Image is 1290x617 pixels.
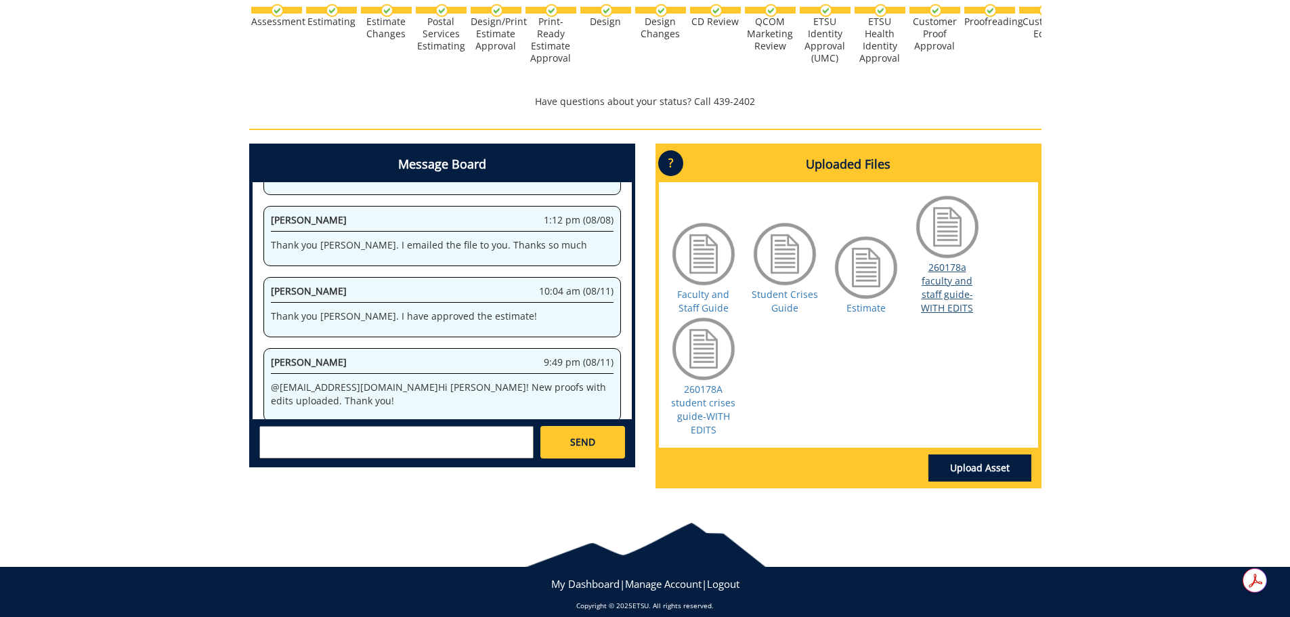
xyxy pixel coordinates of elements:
div: CD Review [690,16,741,28]
p: Thank you [PERSON_NAME]. I emailed the file to you. Thanks so much [271,238,614,252]
div: Design Changes [635,16,686,40]
a: 260178A student crises guide-WITH EDITS [671,383,735,436]
a: Student Crises Guide [752,288,818,314]
textarea: messageToSend [259,426,534,459]
img: checkmark [435,4,448,17]
div: Customer Proof Approval [909,16,960,52]
img: checkmark [600,4,613,17]
div: Customer Edits [1019,16,1070,40]
a: 260178a faculty and staff guide-WITH EDITS [921,261,973,314]
img: checkmark [765,4,777,17]
img: checkmark [490,4,503,17]
a: Estimate [846,301,886,314]
div: Design [580,16,631,28]
img: checkmark [545,4,558,17]
span: [PERSON_NAME] [271,284,347,297]
div: Assessment [251,16,302,28]
img: checkmark [819,4,832,17]
span: 1:12 pm (08/08) [544,213,614,227]
img: checkmark [874,4,887,17]
h4: Message Board [253,147,632,182]
img: checkmark [655,4,668,17]
img: checkmark [326,4,339,17]
img: checkmark [929,4,942,17]
div: Print-Ready Estimate Approval [525,16,576,64]
p: Thank you [PERSON_NAME]. I have approved the estimate! [271,310,614,323]
img: checkmark [984,4,997,17]
a: Logout [707,577,739,591]
a: ETSU [632,601,649,610]
img: checkmark [710,4,723,17]
div: ETSU Health Identity Approval [855,16,905,64]
p: @ [EMAIL_ADDRESS][DOMAIN_NAME] Hi [PERSON_NAME]! New proofs with edits uploaded. Thank you! [271,381,614,408]
a: Manage Account [625,577,702,591]
div: Postal Services Estimating [416,16,467,52]
a: SEND [540,426,624,459]
span: 10:04 am (08/11) [539,284,614,298]
p: Have questions about your status? Call 439-2402 [249,95,1041,108]
div: QCOM Marketing Review [745,16,796,52]
span: SEND [570,435,595,449]
a: My Dashboard [551,577,620,591]
div: Estimating [306,16,357,28]
a: Upload Asset [928,454,1031,482]
div: Estimate Changes [361,16,412,40]
span: [PERSON_NAME] [271,356,347,368]
div: Proofreading [964,16,1015,28]
img: no [1039,4,1052,17]
a: Faculty and Staff Guide [677,288,729,314]
span: 9:49 pm (08/11) [544,356,614,369]
img: checkmark [381,4,393,17]
img: checkmark [271,4,284,17]
span: [PERSON_NAME] [271,213,347,226]
div: ETSU Identity Approval (UMC) [800,16,851,64]
p: ? [658,150,683,176]
div: Design/Print Estimate Approval [471,16,521,52]
h4: Uploaded Files [659,147,1038,182]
